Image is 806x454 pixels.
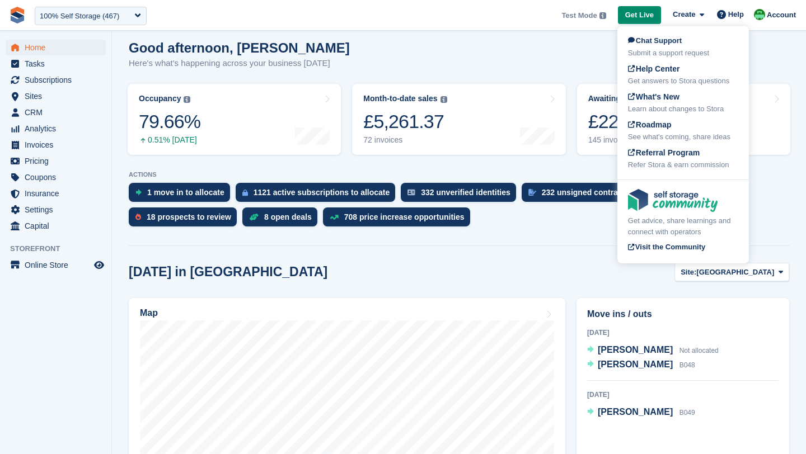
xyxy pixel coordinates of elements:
img: community-logo-e120dcb29bea30313fccf008a00513ea5fe9ad107b9d62852cae38739ed8438e.svg [628,189,718,212]
img: move_ins_to_allocate_icon-fdf77a2bb77ea45bf5b3d319d69a93e2d87916cf1d5bf7949dd705db3b84f3ca.svg [135,189,142,196]
a: Occupancy 79.66% 0.51% [DATE] [128,84,341,155]
div: £22,013.48 [588,110,679,133]
a: menu [6,218,106,234]
img: icon-info-grey-7440780725fd019a000dd9b08b2336e03edf1995a4989e88bcd33f0948082b44.svg [599,12,606,19]
h1: Good afternoon, [PERSON_NAME] [129,40,350,55]
span: Get Live [625,10,654,21]
div: 0.51% [DATE] [139,135,200,145]
span: Site: [681,267,696,278]
a: menu [6,186,106,201]
div: 708 price increase opportunities [344,212,465,221]
img: stora-icon-8386f47178a22dfd0bd8f6a31ec36ba5ce8667c1dd55bd0f319d3a0aa187defe.svg [9,7,26,23]
span: B048 [680,361,695,369]
div: Occupancy [139,94,181,103]
div: Get answers to Stora questions [628,75,738,87]
div: 332 unverified identities [421,188,510,197]
img: icon-info-grey-7440780725fd019a000dd9b08b2336e03edf1995a4989e88bcd33f0948082b44.svg [184,96,190,103]
h2: [DATE] in [GEOGRAPHIC_DATA] [129,264,327,280]
a: 1 move in to allocate [129,183,236,207]
h2: Map [140,308,158,318]
span: Chat Support [628,36,682,45]
a: 18 prospects to review [129,207,242,232]
a: Help Center Get answers to Stora questions [628,63,738,87]
img: Laura Carlisle [754,9,765,20]
span: Capital [25,218,92,234]
a: Month-to-date sales £5,261.37 72 invoices [352,84,565,155]
div: Refer Stora & earn commission [628,159,738,171]
a: [PERSON_NAME] B048 [587,358,695,372]
div: £5,261.37 [363,110,447,133]
a: menu [6,137,106,153]
div: Submit a support request [628,48,738,59]
a: 708 price increase opportunities [323,207,476,232]
div: 1 move in to allocate [147,188,224,197]
div: 72 invoices [363,135,447,145]
a: menu [6,40,106,55]
img: icon-info-grey-7440780725fd019a000dd9b08b2336e03edf1995a4989e88bcd33f0948082b44.svg [441,96,447,103]
span: CRM [25,105,92,120]
span: B049 [680,409,695,417]
span: Pricing [25,153,92,169]
span: Create [673,9,695,20]
a: Preview store [92,258,106,272]
span: Help Center [628,64,680,73]
span: Tasks [25,56,92,72]
a: What's New Learn about changes to Stora [628,91,738,115]
img: verify_identity-adf6edd0f0f0b5bbfe63781bf79b02c33cf7c696d77639b501bdc392416b5a36.svg [407,189,415,196]
span: Not allocated [680,347,719,354]
span: What's New [628,92,680,101]
a: 232 unsigned contracts [522,183,640,207]
img: prospect-51fa495bee0391a8d652442698ab0144808aea92771e9ea1ae160a38d050c398.svg [135,214,141,220]
img: contract_signature_icon-13c848040528278c33f63329250d36e43548de30e8caae1d1a13099fd9432cc5.svg [528,189,536,196]
a: menu [6,105,106,120]
a: [PERSON_NAME] B049 [587,405,695,420]
a: [PERSON_NAME] Not allocated [587,343,719,358]
div: 79.66% [139,110,200,133]
a: menu [6,72,106,88]
span: Sites [25,88,92,104]
span: [PERSON_NAME] [598,360,673,369]
div: [DATE] [587,328,779,338]
div: 18 prospects to review [147,212,231,221]
span: Home [25,40,92,55]
div: 145 invoices [588,135,679,145]
span: [GEOGRAPHIC_DATA] [696,267,774,278]
span: Account [767,10,796,21]
a: Referral Program Refer Stora & earn commission [628,147,738,171]
span: Help [728,9,744,20]
button: Site: [GEOGRAPHIC_DATA] [674,263,789,281]
div: [DATE] [587,390,779,400]
a: 8 open deals [242,207,323,232]
span: Analytics [25,121,92,136]
img: deal-1b604bf984904fb50ccaf53a9ad4b4a5d6e5aea283cecdc64d6e3604feb123c2.svg [249,213,259,221]
div: 8 open deals [264,212,312,221]
h2: Move ins / outs [587,308,779,321]
span: Referral Program [628,148,700,157]
span: Visit the Community [628,243,705,251]
a: Roadmap See what's coming, share ideas [628,119,738,143]
a: Awaiting payment £22,013.48 145 invoices [577,84,790,155]
span: [PERSON_NAME] [598,345,673,354]
span: Insurance [25,186,92,201]
a: 332 unverified identities [401,183,522,207]
span: Settings [25,202,92,217]
a: menu [6,121,106,136]
div: See what's coming, share ideas [628,131,738,143]
p: Here's what's happening across your business [DATE] [129,57,350,70]
a: Get Live [618,6,661,25]
a: 1121 active subscriptions to allocate [236,183,401,207]
a: menu [6,153,106,169]
p: ACTIONS [129,171,789,178]
a: menu [6,202,106,217]
span: Invoices [25,137,92,153]
span: Storefront [10,243,111,254]
a: menu [6,56,106,72]
div: 1121 active subscriptions to allocate [254,188,390,197]
div: Month-to-date sales [363,94,437,103]
span: [PERSON_NAME] [598,407,673,417]
span: Coupons [25,169,92,185]
div: 100% Self Storage (467) [40,11,119,22]
span: Test Mode [561,10,597,21]
a: Get advice, share learnings and connect with operators Visit the Community [628,189,738,254]
div: 232 unsigned contracts [542,188,629,197]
